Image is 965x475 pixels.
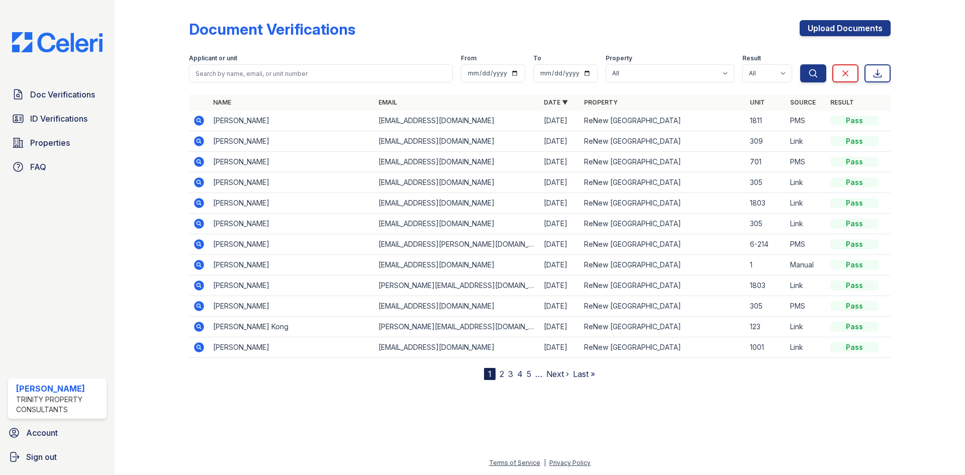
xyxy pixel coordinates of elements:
td: ReNew [GEOGRAPHIC_DATA] [580,317,745,337]
td: [EMAIL_ADDRESS][DOMAIN_NAME] [374,152,540,172]
div: Pass [830,198,879,208]
div: Pass [830,219,879,229]
a: 2 [500,369,504,379]
a: Terms of Service [489,459,540,466]
span: … [535,368,542,380]
td: [EMAIL_ADDRESS][DOMAIN_NAME] [374,172,540,193]
td: 305 [746,296,786,317]
a: Email [378,99,397,106]
td: ReNew [GEOGRAPHIC_DATA] [580,234,745,255]
td: [DATE] [540,275,580,296]
td: ReNew [GEOGRAPHIC_DATA] [580,275,745,296]
td: [PERSON_NAME] [209,296,374,317]
td: [PERSON_NAME][EMAIL_ADDRESS][DOMAIN_NAME] [374,317,540,337]
td: [PERSON_NAME] [209,111,374,131]
td: [PERSON_NAME] [209,214,374,234]
td: [PERSON_NAME] [209,234,374,255]
td: 305 [746,214,786,234]
a: Result [830,99,854,106]
td: ReNew [GEOGRAPHIC_DATA] [580,214,745,234]
a: 3 [508,369,513,379]
td: ReNew [GEOGRAPHIC_DATA] [580,296,745,317]
td: PMS [786,296,826,317]
td: [DATE] [540,111,580,131]
div: Pass [830,136,879,146]
td: [PERSON_NAME][EMAIL_ADDRESS][DOMAIN_NAME] [374,275,540,296]
td: 1811 [746,111,786,131]
td: [EMAIL_ADDRESS][DOMAIN_NAME] [374,111,540,131]
div: Document Verifications [189,20,355,38]
td: [DATE] [540,193,580,214]
td: 6-214 [746,234,786,255]
td: ReNew [GEOGRAPHIC_DATA] [580,111,745,131]
span: Doc Verifications [30,88,95,101]
span: FAQ [30,161,46,173]
div: Pass [830,260,879,270]
div: Pass [830,239,879,249]
label: To [533,54,541,62]
div: | [544,459,546,466]
td: [EMAIL_ADDRESS][DOMAIN_NAME] [374,255,540,275]
td: [PERSON_NAME] [209,172,374,193]
td: ReNew [GEOGRAPHIC_DATA] [580,255,745,275]
label: Result [742,54,761,62]
td: Link [786,214,826,234]
a: Source [790,99,816,106]
td: [DATE] [540,296,580,317]
td: Link [786,193,826,214]
a: Unit [750,99,765,106]
td: ReNew [GEOGRAPHIC_DATA] [580,152,745,172]
div: Pass [830,177,879,187]
td: ReNew [GEOGRAPHIC_DATA] [580,337,745,358]
td: [EMAIL_ADDRESS][DOMAIN_NAME] [374,193,540,214]
label: Property [606,54,632,62]
td: 305 [746,172,786,193]
a: Upload Documents [800,20,891,36]
span: Account [26,427,58,439]
td: [PERSON_NAME] [209,131,374,152]
a: ID Verifications [8,109,107,129]
a: Name [213,99,231,106]
td: [PERSON_NAME] [209,275,374,296]
input: Search by name, email, or unit number [189,64,453,82]
span: ID Verifications [30,113,87,125]
a: Account [4,423,111,443]
td: [DATE] [540,152,580,172]
a: Doc Verifications [8,84,107,105]
a: Next › [546,369,569,379]
div: [PERSON_NAME] [16,383,103,395]
td: 1803 [746,275,786,296]
td: [PERSON_NAME] Kong [209,317,374,337]
td: 701 [746,152,786,172]
td: [DATE] [540,234,580,255]
div: Trinity Property Consultants [16,395,103,415]
a: Sign out [4,447,111,467]
img: CE_Logo_Blue-a8612792a0a2168367f1c8372b55b34899dd931a85d93a1a3d3e32e68fde9ad4.png [4,32,111,52]
td: [DATE] [540,172,580,193]
td: 1 [746,255,786,275]
td: Manual [786,255,826,275]
a: Properties [8,133,107,153]
td: [EMAIL_ADDRESS][PERSON_NAME][DOMAIN_NAME] [374,234,540,255]
a: Privacy Policy [549,459,591,466]
td: ReNew [GEOGRAPHIC_DATA] [580,193,745,214]
td: [EMAIL_ADDRESS][DOMAIN_NAME] [374,214,540,234]
td: Link [786,172,826,193]
td: ReNew [GEOGRAPHIC_DATA] [580,172,745,193]
span: Properties [30,137,70,149]
td: [EMAIL_ADDRESS][DOMAIN_NAME] [374,131,540,152]
div: 1 [484,368,496,380]
td: [PERSON_NAME] [209,337,374,358]
td: PMS [786,152,826,172]
label: Applicant or unit [189,54,237,62]
span: Sign out [26,451,57,463]
td: Link [786,131,826,152]
a: Property [584,99,618,106]
td: Link [786,317,826,337]
td: 123 [746,317,786,337]
td: [EMAIL_ADDRESS][DOMAIN_NAME] [374,296,540,317]
td: PMS [786,111,826,131]
td: [DATE] [540,317,580,337]
a: Last » [573,369,595,379]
